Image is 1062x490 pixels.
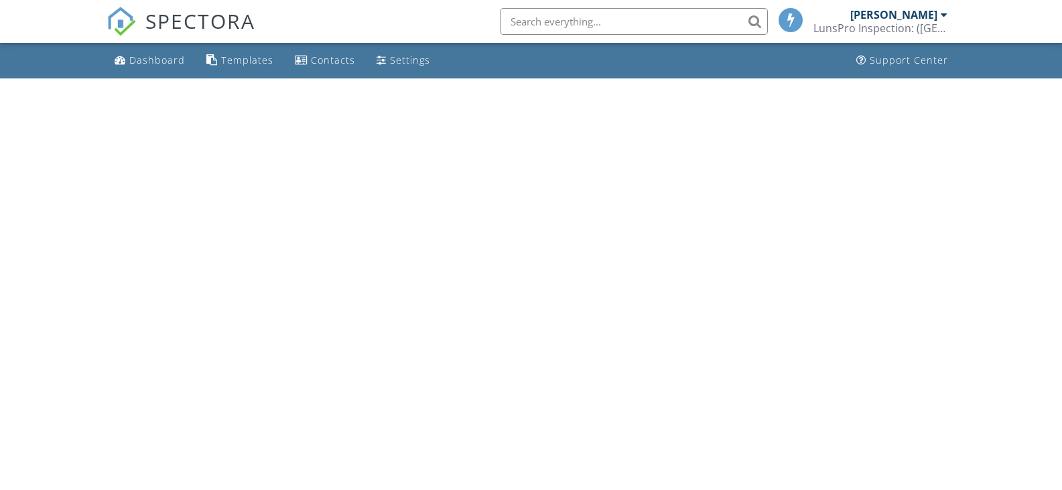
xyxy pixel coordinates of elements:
[371,48,436,73] a: Settings
[201,48,279,73] a: Templates
[500,8,768,35] input: Search everything...
[289,48,360,73] a: Contacts
[107,18,255,46] a: SPECTORA
[109,48,190,73] a: Dashboard
[390,54,430,66] div: Settings
[870,54,948,66] div: Support Center
[311,54,355,66] div: Contacts
[107,7,136,36] img: The Best Home Inspection Software - Spectora
[129,54,185,66] div: Dashboard
[221,54,273,66] div: Templates
[850,8,937,21] div: [PERSON_NAME]
[851,48,953,73] a: Support Center
[813,21,947,35] div: LunsPro Inspection: (Atlanta)
[145,7,255,35] span: SPECTORA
